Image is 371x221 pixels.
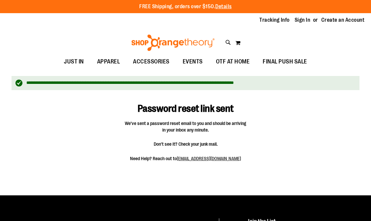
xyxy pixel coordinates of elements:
h1: Password reset link sent [109,93,262,114]
a: Create an Account [321,16,365,24]
span: ACCESSORIES [133,54,170,69]
a: OTF AT HOME [209,54,256,69]
span: Need Help? Reach out to [125,155,247,162]
img: Shop Orangetheory [130,35,216,51]
span: OTF AT HOME [216,54,250,69]
span: APPAREL [97,54,120,69]
a: FINAL PUSH SALE [256,54,314,69]
a: [EMAIL_ADDRESS][DOMAIN_NAME] [177,156,241,161]
span: Don't see it? Check your junk mail. [125,141,247,147]
a: ACCESSORIES [126,54,176,69]
a: EVENTS [176,54,209,69]
span: FINAL PUSH SALE [263,54,307,69]
p: FREE Shipping, orders over $150. [139,3,232,11]
span: EVENTS [183,54,203,69]
a: Tracking Info [259,16,290,24]
span: We've sent a password reset email to you and should be arriving in your inbox any minute. [125,120,247,133]
span: JUST IN [64,54,84,69]
a: JUST IN [57,54,91,69]
a: Sign In [295,16,310,24]
a: APPAREL [91,54,127,69]
a: Details [215,4,232,10]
